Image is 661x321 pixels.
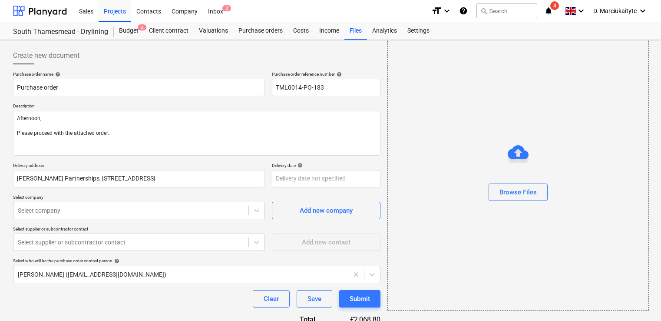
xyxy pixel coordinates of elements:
[138,24,146,30] span: 2
[593,7,637,14] span: D. Marciukaityte
[272,71,380,77] div: Purchase order reference number
[350,293,370,304] div: Submit
[339,290,380,308] button: Submit
[335,72,342,77] span: help
[13,71,265,77] div: Purchase order name
[13,258,380,264] div: Select who will be the purchase order contact person
[544,6,553,16] i: notifications
[233,22,288,40] a: Purchase orders
[387,39,649,311] div: Browse Files
[222,5,231,11] span: 2
[300,205,353,216] div: Add new company
[476,3,537,18] button: Search
[272,163,380,168] div: Delivery date
[431,6,442,16] i: format_size
[272,79,380,96] input: Reference number
[344,22,367,40] a: Files
[13,163,265,170] p: Delivery address
[402,22,435,40] a: Settings
[499,187,537,198] div: Browse Files
[480,7,487,14] span: search
[489,184,548,201] button: Browse Files
[576,6,586,16] i: keyboard_arrow_down
[253,290,290,308] button: Clear
[367,22,402,40] a: Analytics
[53,72,60,77] span: help
[13,226,265,234] p: Select supplier or subcontractor contact
[112,258,119,264] span: help
[550,1,559,10] span: 4
[13,50,79,61] span: Create new document
[13,79,265,96] input: Document name
[442,6,452,16] i: keyboard_arrow_down
[194,22,233,40] a: Valuations
[272,202,380,219] button: Add new company
[638,6,648,16] i: keyboard_arrow_down
[13,111,380,156] textarea: Afternoon, Please proceed with the attached order.
[264,293,279,304] div: Clear
[459,6,468,16] i: Knowledge base
[297,290,332,308] button: Save
[13,170,265,187] input: Delivery address
[314,22,344,40] a: Income
[307,293,321,304] div: Save
[296,163,303,168] span: help
[114,22,144,40] a: Budget2
[114,22,144,40] div: Budget
[13,194,265,202] p: Select company
[13,27,103,37] div: South Thamesmead - Drylining
[272,170,380,187] input: Delivery date not specified
[144,22,194,40] a: Client contract
[13,103,380,110] p: Description
[288,22,314,40] a: Costs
